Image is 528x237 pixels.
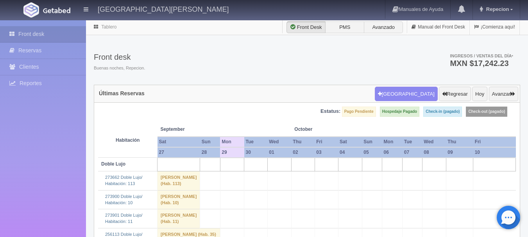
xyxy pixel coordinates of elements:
th: Sun [200,137,220,147]
th: Mon [382,137,403,147]
label: Hospedaje Pagado [380,107,419,117]
img: Getabed [23,2,39,18]
th: Mon [220,137,244,147]
strong: Habitación [116,137,140,143]
th: 09 [446,147,473,158]
label: PMS [325,21,364,33]
label: Check-out (pagado) [466,107,507,117]
button: Regresar [439,87,471,102]
th: Thu [291,137,315,147]
th: 03 [315,147,338,158]
th: 29 [220,147,244,158]
th: 05 [362,147,382,158]
th: Tue [403,137,422,147]
h4: Últimas Reservas [99,91,145,96]
th: 06 [382,147,403,158]
td: [PERSON_NAME] (Hab. 11) [158,209,200,228]
button: Avanzar [489,87,518,102]
th: 07 [403,147,422,158]
th: 30 [244,147,268,158]
img: Getabed [43,7,70,13]
label: Check-in (pagado) [423,107,462,117]
a: 273900 Doble Lujo/Habitación: 10 [105,194,142,205]
h4: [GEOGRAPHIC_DATA][PERSON_NAME] [98,4,229,14]
th: 02 [291,147,315,158]
a: ¡Comienza aquí! [470,20,519,35]
span: September [161,126,217,133]
span: Buenas noches, Repecion. [94,65,145,71]
label: Estatus: [320,108,340,115]
th: Sat [338,137,362,147]
th: 10 [473,147,516,158]
h3: Front desk [94,53,145,61]
th: 28 [200,147,220,158]
span: Ingresos / Ventas del día [450,53,513,58]
span: Repecion [484,6,509,12]
td: [PERSON_NAME] (Hab. 10) [158,190,200,209]
th: Fri [315,137,338,147]
a: Manual del Front Desk [407,20,469,35]
th: 04 [338,147,362,158]
a: 273662 Doble Lujo/Habitación: 113 [105,175,142,186]
a: Tablero [101,24,116,30]
label: Front Desk [286,21,326,33]
th: Tue [244,137,268,147]
label: Avanzado [364,21,403,33]
h3: MXN $17,242.23 [450,59,513,67]
th: Sat [158,137,200,147]
th: Thu [446,137,473,147]
b: Doble Lujo [101,161,125,167]
th: 08 [422,147,446,158]
th: Fri [473,137,516,147]
label: Pago Pendiente [342,107,376,117]
button: [GEOGRAPHIC_DATA] [375,87,438,102]
th: Wed [422,137,446,147]
th: 27 [158,147,200,158]
th: Sun [362,137,382,147]
td: [PERSON_NAME] (Hab. 113) [158,171,200,190]
button: Hoy [472,87,487,102]
th: 01 [267,147,291,158]
span: October [294,126,335,133]
a: 273901 Doble Lujo/Habitación: 11 [105,213,142,224]
th: Wed [267,137,291,147]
